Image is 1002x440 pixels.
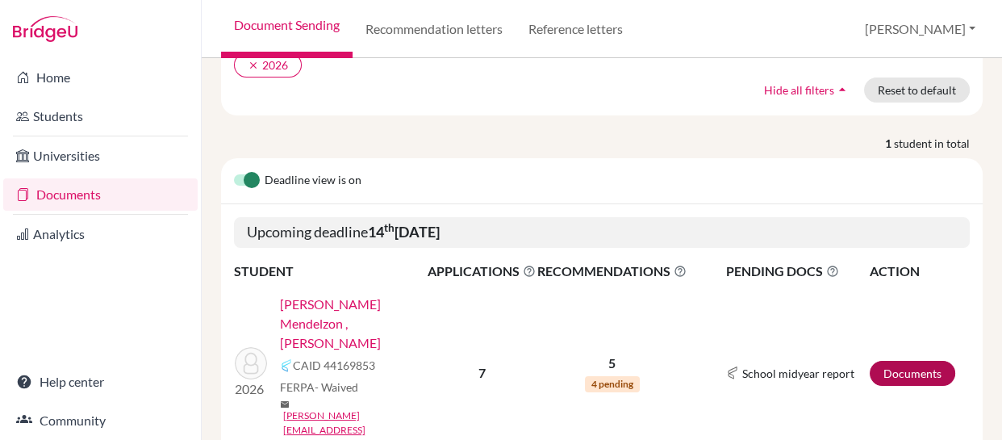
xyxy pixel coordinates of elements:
[428,262,536,281] span: APPLICATIONS
[742,365,854,382] span: School midyear report
[235,379,267,399] p: 2026
[234,217,970,248] h5: Upcoming deadline
[885,135,894,152] strong: 1
[235,347,267,379] img: Modica Mendelzon , Luna
[894,135,983,152] span: student in total
[248,60,259,71] i: clear
[3,404,198,437] a: Community
[368,223,440,241] b: 14 [DATE]
[537,262,687,281] span: RECOMMENDATIONS
[478,365,486,380] b: 7
[764,83,834,97] span: Hide all filters
[234,261,427,282] th: STUDENT
[13,16,77,42] img: Bridge-U
[537,354,687,373] p: 5
[864,78,970,103] button: Reset to default
[265,171,361,191] span: Deadline view is on
[858,14,983,44] button: [PERSON_NAME]
[3,366,198,398] a: Help center
[293,357,375,374] span: CAID 44169853
[280,400,290,409] span: mail
[3,61,198,94] a: Home
[280,379,358,396] span: FERPA
[384,221,395,234] sup: th
[726,367,739,379] img: Common App logo
[750,78,864,103] button: Hide all filtersarrow_drop_up
[726,262,868,281] span: PENDING DOCS
[3,100,198,132] a: Students
[585,376,640,392] span: 4 pending
[870,361,955,386] a: Documents
[315,380,358,394] span: - Waived
[869,261,970,282] th: ACTION
[3,140,198,172] a: Universities
[280,359,293,372] img: Common App logo
[234,52,302,78] button: clear2026
[834,82,850,98] i: arrow_drop_up
[3,218,198,250] a: Analytics
[3,178,198,211] a: Documents
[280,295,438,353] a: [PERSON_NAME] Mendelzon , [PERSON_NAME]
